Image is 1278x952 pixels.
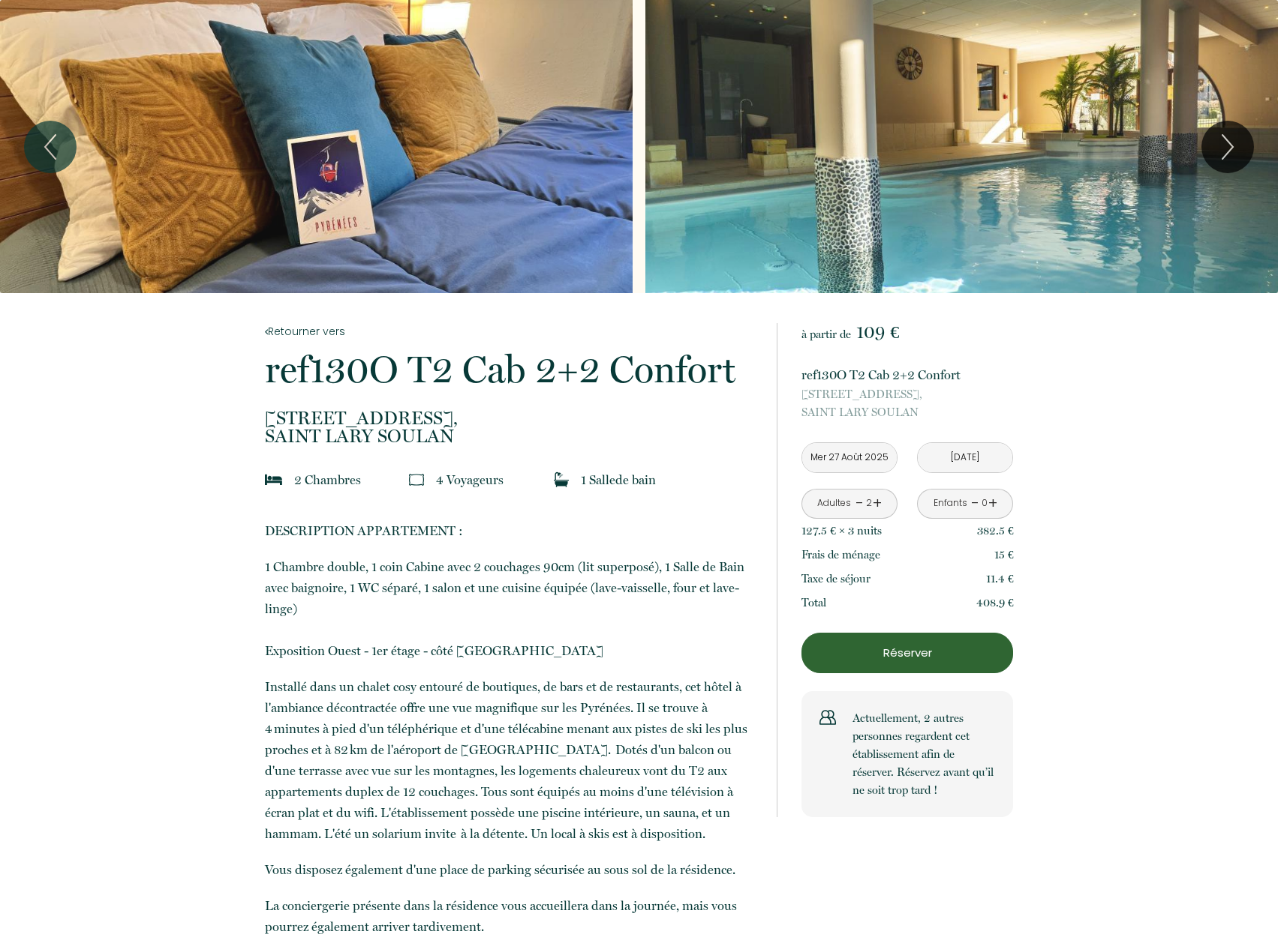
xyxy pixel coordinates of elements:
a: + [873,492,882,515]
p: Installé dans un chalet cosy entouré de boutiques, de bars et de restaurants, cet hôtel à l'ambia... [265,676,757,844]
span: 109 € [856,322,899,343]
span: s [877,524,882,537]
p: 127.5 € × 3 nuit [801,522,882,540]
a: + [988,492,997,515]
p: SAINT LARY SOULAN [265,409,757,445]
button: Next [1201,121,1254,173]
p: Vous disposez également d'une place de parking sécurisée au sous sol de la résidence. [265,859,757,880]
button: Réserver [801,633,1013,673]
p: SAINT LARY SOULAN [801,385,1013,421]
p: 2 Chambre [294,469,361,490]
a: - [856,492,864,515]
p: 1 Chambre double, 1 coin Cabine avec 2 couchages 90cm (lit superposé), 1 Salle de Bain avec baign... [265,556,757,661]
p: 408.9 € [976,594,1014,612]
p: Taxe de séjour [801,570,871,588]
div: Adultes [817,496,851,510]
p: 1 Salle de bain [581,469,656,490]
span: [STREET_ADDRESS], [265,409,757,427]
p: 15 € [994,546,1014,564]
p: Total [801,594,826,612]
p: 4 Voyageur [436,469,504,490]
p: 382.5 € [977,522,1014,540]
p: 11.4 € [986,570,1014,588]
p: Actuellement, 2 autres personnes regardent cet établissement afin de réserver. Réservez avant qu’... [853,709,995,799]
input: Départ [918,443,1012,472]
a: - [971,492,979,515]
span: [STREET_ADDRESS], [801,385,1013,403]
a: Retourner vers [265,323,757,340]
p: La conciergerie présente dans la résidence vous accueillera dans la journée, mais vous pourrez ég... [265,895,757,937]
span: s [356,472,361,487]
input: Arrivée [802,443,897,472]
p: DESCRIPTION APPARTEMENT : [265,520,757,541]
p: ref130O T2 Cab 2+2 Confort [265,351,757,388]
div: 2 [865,496,873,510]
div: Enfants [934,496,967,510]
img: users [819,709,836,726]
div: 0 [981,496,988,510]
p: ref130O T2 Cab 2+2 Confort [801,364,1013,385]
button: Previous [24,121,77,173]
span: s [498,472,504,487]
img: guests [409,472,424,487]
p: Réserver [807,644,1008,662]
span: à partir de [801,328,851,341]
p: Frais de ménage [801,546,880,564]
